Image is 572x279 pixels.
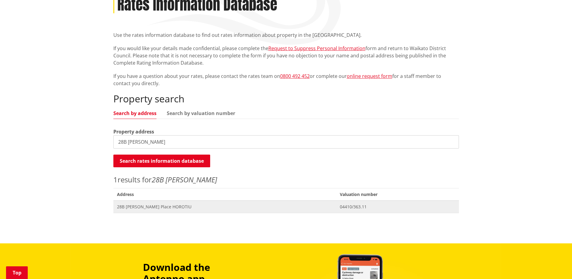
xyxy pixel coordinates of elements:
[113,200,459,213] a: 28B [PERSON_NAME] Place HOROTIU 04410/363.11
[6,266,28,279] a: Top
[347,73,392,79] a: online request form
[268,45,365,52] a: Request to Suppress Personal Information
[113,174,459,185] p: results for
[113,135,459,149] input: e.g. Duke Street NGARUAWAHIA
[113,45,459,66] p: If you would like your details made confidential, please complete the form and return to Waikato ...
[113,128,154,135] label: Property address
[113,188,336,200] span: Address
[340,204,455,210] span: 04410/363.11
[544,254,566,275] iframe: Messenger Launcher
[113,155,210,167] button: Search rates information database
[113,31,459,39] p: Use the rates information database to find out rates information about property in the [GEOGRAPHI...
[113,72,459,87] p: If you have a question about your rates, please contact the rates team on or complete our for a s...
[113,93,459,104] h2: Property search
[167,111,235,116] a: Search by valuation number
[280,73,310,79] a: 0800 492 452
[336,188,459,200] span: Valuation number
[152,175,217,184] em: 28B [PERSON_NAME]
[113,175,118,184] span: 1
[117,204,333,210] span: 28B [PERSON_NAME] Place HOROTIU
[113,111,156,116] a: Search by address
